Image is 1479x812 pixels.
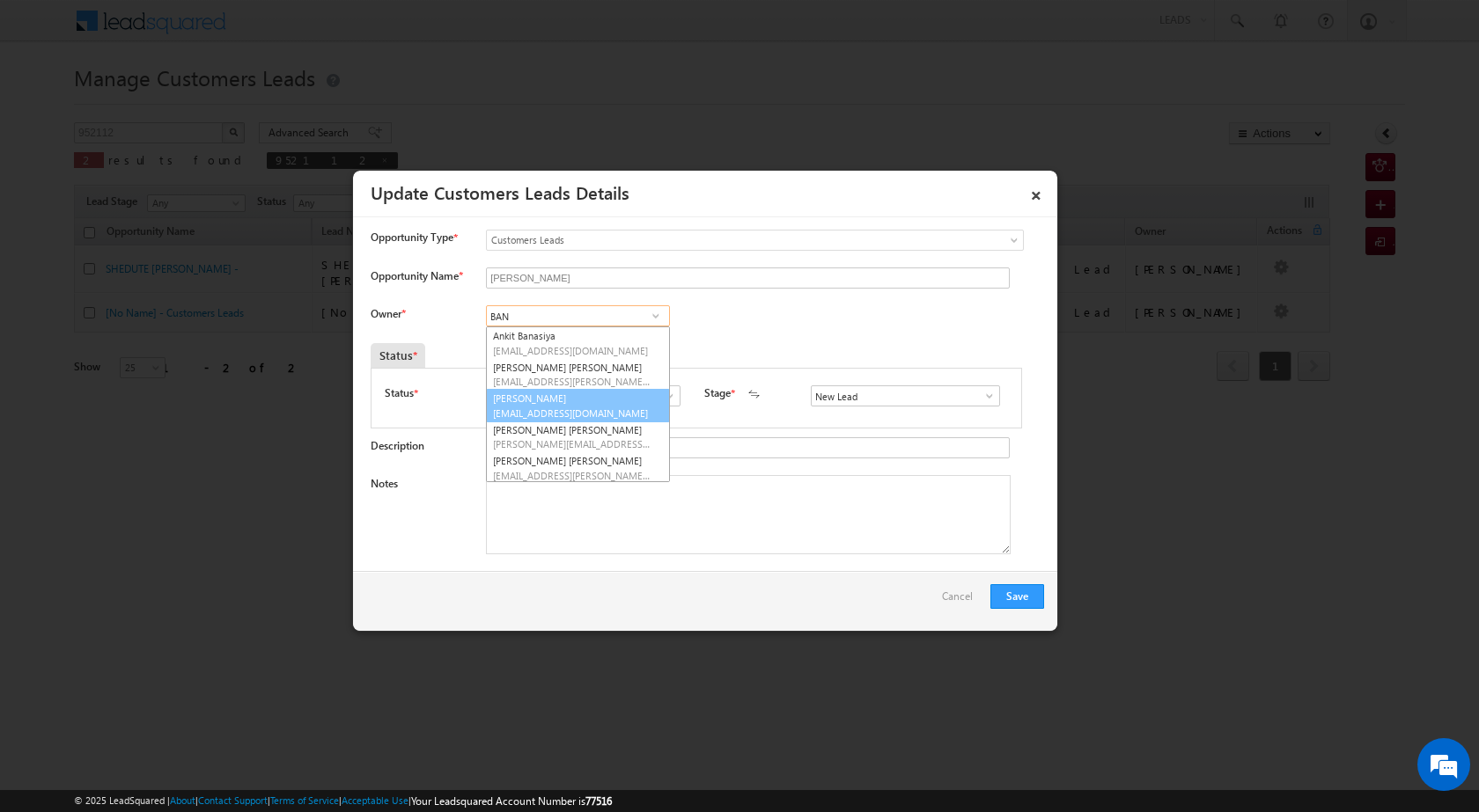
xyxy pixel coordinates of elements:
a: Acceptable Use [342,794,408,806]
button: Save [990,584,1044,609]
textarea: Type your message and hit 'Enter' [23,163,321,527]
div: Status [371,343,425,368]
input: Type to Search [486,305,670,326]
span: [EMAIL_ADDRESS][PERSON_NAME][DOMAIN_NAME] [493,375,651,388]
a: Contact Support [198,794,268,806]
span: [EMAIL_ADDRESS][PERSON_NAME][DOMAIN_NAME] [493,469,651,482]
span: [EMAIL_ADDRESS][DOMAIN_NAME] [493,406,651,420]
a: Show All Items [654,387,676,405]
span: © 2025 LeadSquared | | | | | [74,793,612,809]
a: Show All Items [644,307,666,325]
a: Cancel [942,584,982,618]
a: × [1021,177,1051,208]
label: Stage [704,385,731,401]
img: d_60004797649_company_0_60004797649 [30,92,74,115]
em: Start Chat [239,542,320,566]
label: Opportunity Name [371,269,462,282]
span: Your Leadsquared Account Number is [411,794,612,808]
div: Chat with us now [92,92,296,115]
label: Owner [371,307,405,320]
div: Minimize live chat window [289,9,331,51]
a: Ankit Banasiya [487,327,669,359]
a: About [170,794,195,806]
a: Customers Leads [486,230,1024,251]
span: 77516 [585,794,612,808]
label: Status [385,385,414,401]
label: Notes [371,477,398,490]
a: [PERSON_NAME] [486,389,670,422]
span: [PERSON_NAME][EMAIL_ADDRESS][PERSON_NAME][DOMAIN_NAME] [493,437,651,450]
a: Show All Items [974,387,996,405]
label: Description [371,439,424,452]
a: [PERSON_NAME] [PERSON_NAME] [487,359,669,391]
a: Terms of Service [270,794,339,806]
a: [PERSON_NAME] [PERSON_NAME] [487,452,669,484]
a: [PERSON_NAME] [PERSON_NAME] [487,421,669,453]
span: [EMAIL_ADDRESS][DOMAIN_NAME] [493,344,651,357]
a: Update Customers Leads Details [371,179,629,204]
span: Opportunity Type [371,230,453,245]
input: Type to Search [811,385,1000,406]
span: Customers Leads [487,232,952,248]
